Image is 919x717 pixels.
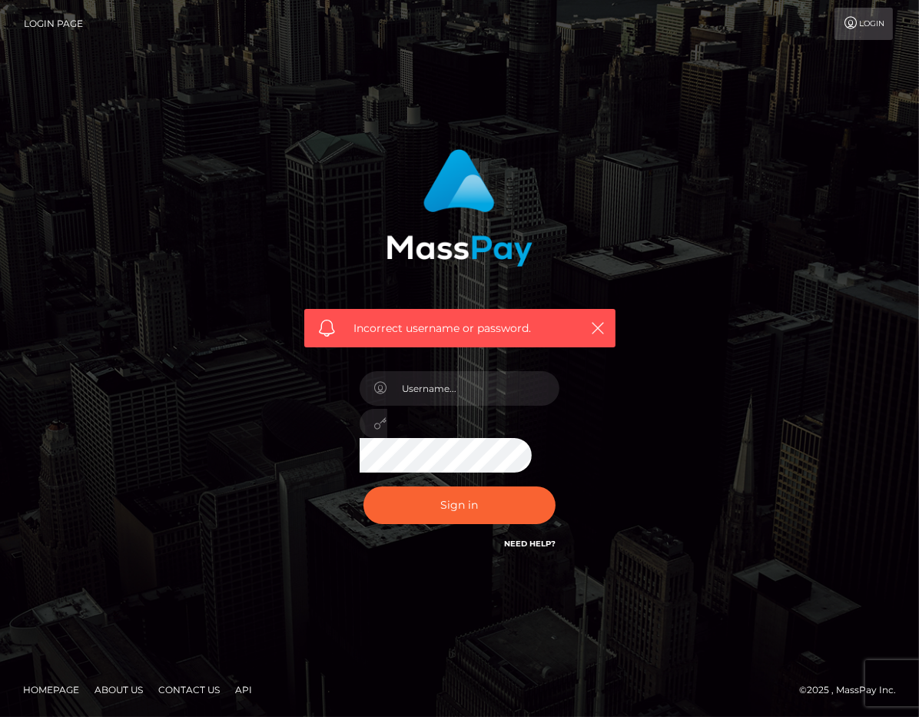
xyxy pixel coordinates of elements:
a: Login [834,8,893,40]
a: API [229,678,258,702]
img: MassPay Login [387,149,532,267]
span: Incorrect username or password. [354,320,573,337]
a: About Us [88,678,149,702]
a: Login Page [24,8,83,40]
input: Username... [387,371,559,406]
a: Contact Us [152,678,226,702]
button: Sign in [363,486,556,524]
a: Homepage [17,678,85,702]
div: © 2025 , MassPay Inc. [799,682,907,699]
a: Need Help? [504,539,556,549]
